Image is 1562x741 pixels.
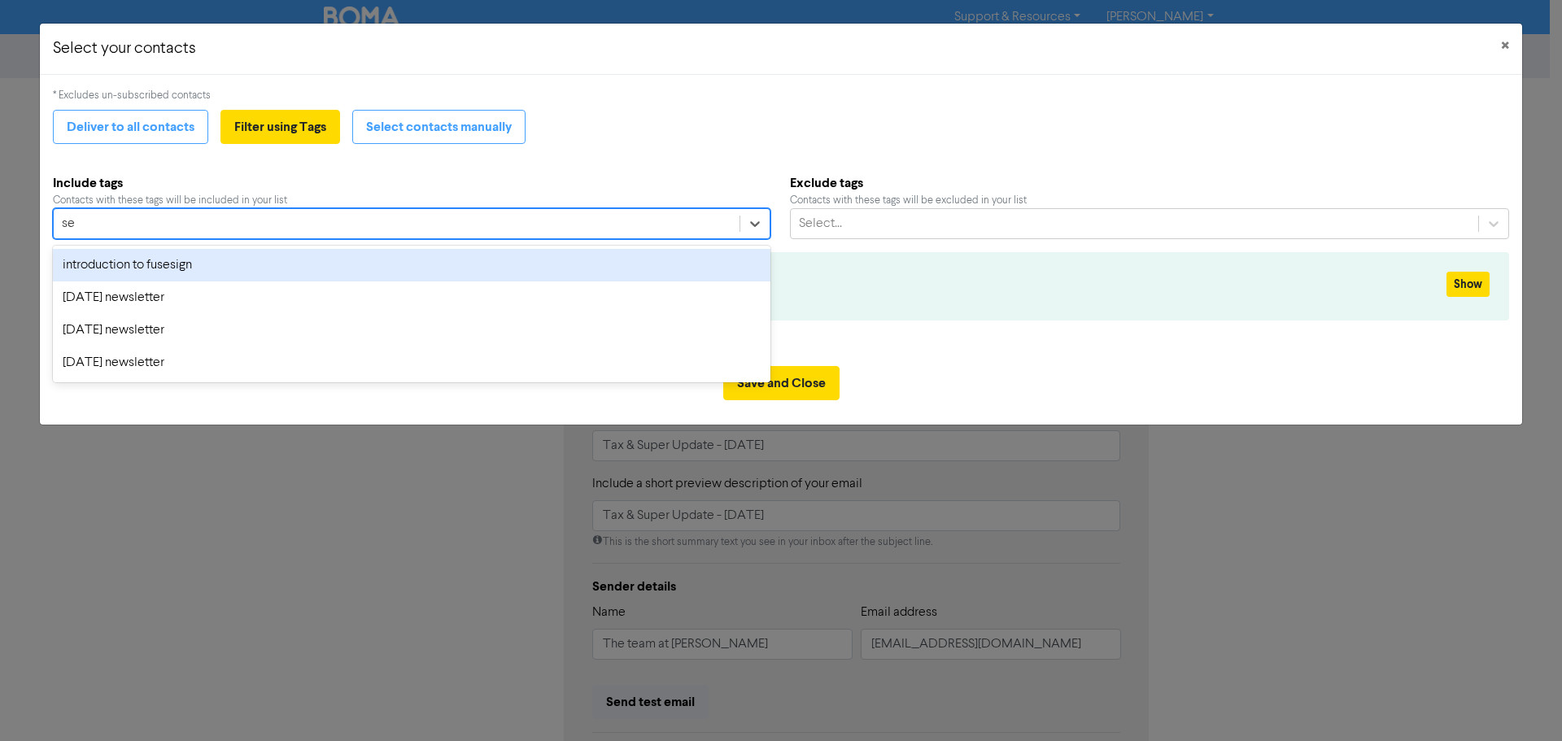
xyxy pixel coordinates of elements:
[1501,34,1509,59] span: ×
[53,88,1509,103] div: * Excludes un-subscribed contacts
[1481,663,1562,741] iframe: Chat Widget
[53,314,770,347] div: [DATE] newsletter
[53,249,770,281] div: introduction to fusesign
[53,281,770,314] div: [DATE] newsletter
[352,110,526,144] button: Select contacts manually
[1488,24,1522,69] button: Close
[53,193,770,208] div: Contacts with these tags will be included in your list
[53,110,208,144] button: Deliver to all contacts
[220,110,340,144] button: Filter using Tags
[790,173,1510,193] b: Exclude tags
[799,214,842,233] div: Select...
[53,347,770,379] div: [DATE] newsletter
[790,193,1510,208] div: Contacts with these tags will be excluded in your list
[1446,272,1490,297] button: Show
[53,173,770,193] b: Include tags
[723,366,840,400] button: Save and Close
[53,37,196,61] h5: Select your contacts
